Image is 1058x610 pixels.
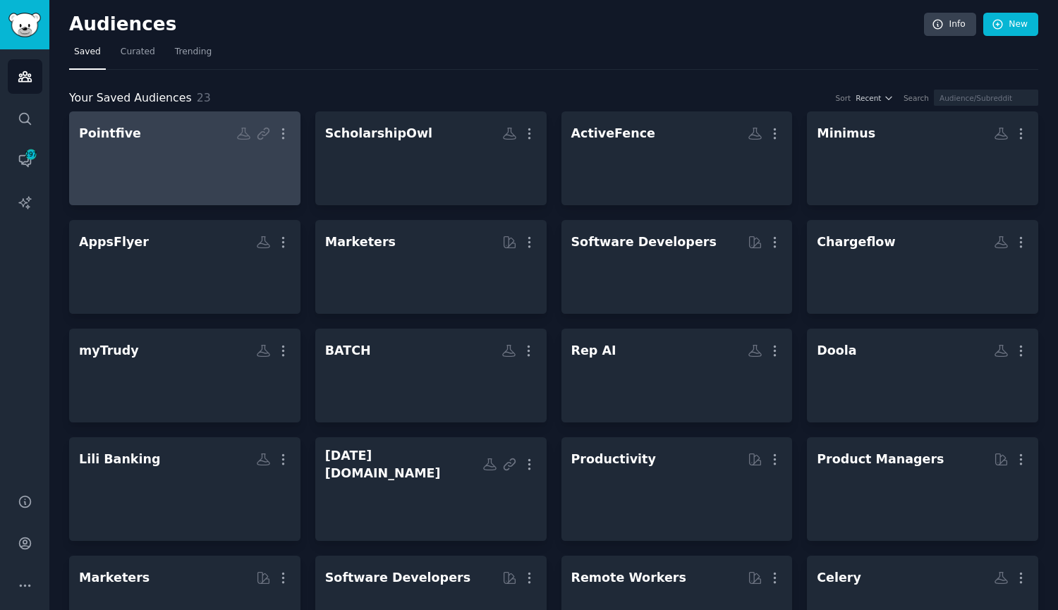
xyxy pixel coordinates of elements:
[817,342,856,360] div: Doola
[79,125,141,142] div: Pointfive
[8,143,42,178] a: 297
[571,233,717,251] div: Software Developers
[817,125,875,142] div: Minimus
[69,329,300,422] a: myTrudy
[807,220,1038,314] a: Chargeflow
[571,451,656,468] div: Productivity
[325,342,371,360] div: BATCH
[571,125,655,142] div: ActiveFence
[69,13,924,36] h2: Audiences
[175,46,212,59] span: Trending
[69,220,300,314] a: AppsFlyer
[571,342,616,360] div: Rep AI
[807,437,1038,541] a: Product Managers
[69,437,300,541] a: Lili Banking
[315,437,547,541] a: [DATE][DOMAIN_NAME]
[79,569,150,587] div: Marketers
[197,91,211,104] span: 23
[315,329,547,422] a: BATCH
[325,569,470,587] div: Software Developers
[69,90,192,107] span: Your Saved Audiences
[79,342,139,360] div: myTrudy
[315,220,547,314] a: Marketers
[69,111,300,205] a: Pointfive
[325,233,396,251] div: Marketers
[983,13,1038,37] a: New
[79,233,149,251] div: AppsFlyer
[571,569,686,587] div: Remote Workers
[25,150,37,159] span: 297
[121,46,155,59] span: Curated
[807,329,1038,422] a: Doola
[561,437,793,541] a: Productivity
[817,233,895,251] div: Chargeflow
[856,93,894,103] button: Recent
[836,93,851,103] div: Sort
[116,41,160,70] a: Curated
[325,447,482,482] div: [DATE][DOMAIN_NAME]
[817,451,944,468] div: Product Managers
[8,13,41,37] img: GummySearch logo
[79,451,160,468] div: Lili Banking
[817,569,861,587] div: Celery
[561,111,793,205] a: ActiveFence
[807,111,1038,205] a: Minimus
[170,41,217,70] a: Trending
[325,125,432,142] div: ScholarshipOwl
[934,90,1038,106] input: Audience/Subreddit
[69,41,106,70] a: Saved
[561,220,793,314] a: Software Developers
[924,13,976,37] a: Info
[74,46,101,59] span: Saved
[856,93,881,103] span: Recent
[561,329,793,422] a: Rep AI
[904,93,929,103] div: Search
[315,111,547,205] a: ScholarshipOwl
